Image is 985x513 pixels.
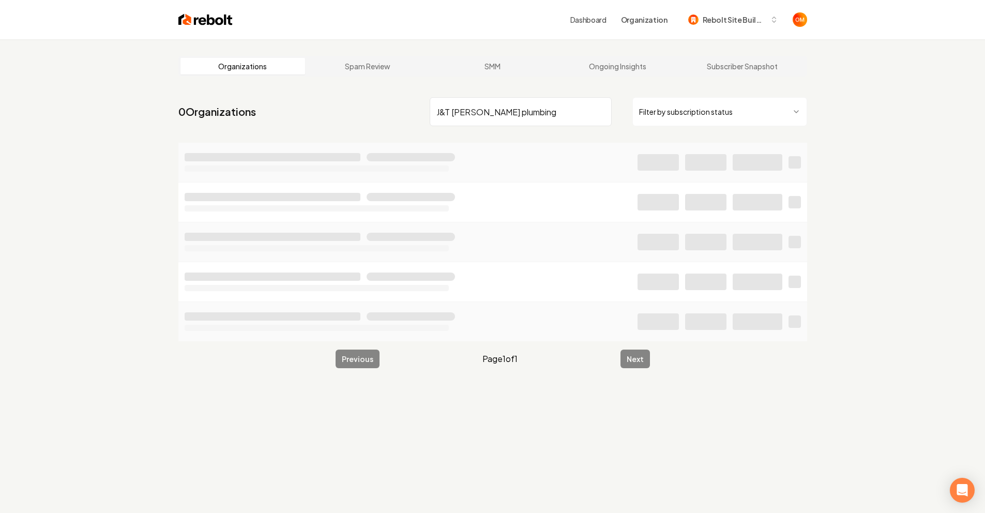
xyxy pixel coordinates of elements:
span: Page 1 of 1 [482,353,518,365]
img: Omar Molai [793,12,807,27]
a: Ongoing Insights [555,58,680,74]
button: Organization [615,10,674,29]
a: Subscriber Snapshot [680,58,805,74]
a: Dashboard [570,14,607,25]
a: Organizations [180,58,306,74]
a: SMM [430,58,555,74]
a: 0Organizations [178,104,256,119]
input: Search by name or ID [430,97,612,126]
div: Open Intercom Messenger [950,478,975,503]
span: Rebolt Site Builder [703,14,766,25]
a: Spam Review [305,58,430,74]
img: Rebolt Logo [178,12,233,27]
button: Open user button [793,12,807,27]
img: Rebolt Site Builder [688,14,699,25]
